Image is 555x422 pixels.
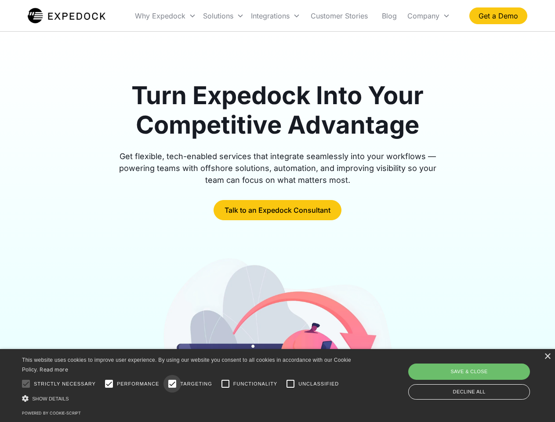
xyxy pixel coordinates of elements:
div: Why Expedock [135,11,185,20]
span: Performance [117,380,160,388]
div: Solutions [200,1,247,31]
span: This website uses cookies to improve user experience. By using our website you consent to all coo... [22,357,351,373]
div: Company [404,1,453,31]
img: Expedock Logo [28,7,105,25]
a: home [28,7,105,25]
div: Why Expedock [131,1,200,31]
a: Read more [40,366,68,373]
span: Unclassified [298,380,339,388]
a: Powered by cookie-script [22,411,81,415]
span: Show details [32,396,69,401]
span: Strictly necessary [34,380,96,388]
div: Solutions [203,11,233,20]
div: Company [407,11,439,20]
span: Functionality [233,380,277,388]
iframe: Chat Widget [409,327,555,422]
div: Show details [22,394,354,403]
span: Targeting [180,380,212,388]
a: Blog [375,1,404,31]
h1: Turn Expedock Into Your Competitive Advantage [109,81,446,140]
a: Get a Demo [469,7,527,24]
div: Integrations [251,11,290,20]
a: Talk to an Expedock Consultant [214,200,341,220]
a: Customer Stories [304,1,375,31]
div: Integrations [247,1,304,31]
div: Get flexible, tech-enabled services that integrate seamlessly into your workflows — powering team... [109,150,446,186]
